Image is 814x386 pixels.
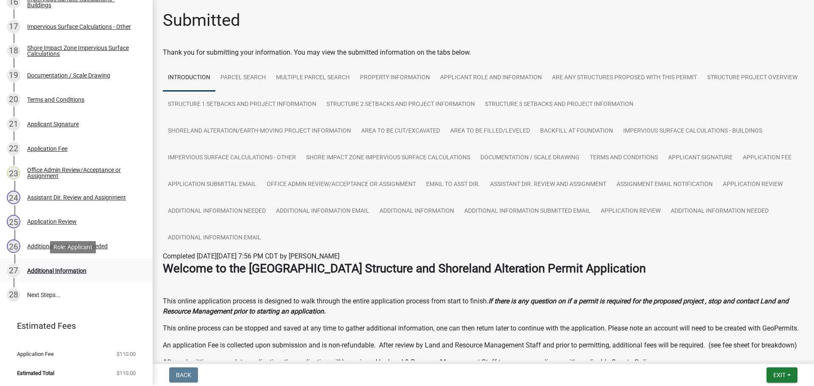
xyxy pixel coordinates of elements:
a: Additional Information Needed [666,198,774,225]
a: Documentation / Scale Drawing [475,144,585,172]
div: Impervious Surface Calculations - Other [27,24,131,30]
a: Area to be Cut/Excavated [356,118,445,145]
div: 25 [7,215,20,228]
a: Parcel search [215,64,271,92]
a: Property Information [355,64,435,92]
a: Application Fee [738,144,797,172]
div: 20 [7,93,20,106]
div: 28 [7,288,20,302]
a: Additional Information [374,198,459,225]
a: Estimated Fees [7,317,139,334]
p: This online application process is designed to walk through the entire application process from s... [163,296,804,317]
a: Application Submittal Email [163,171,262,198]
span: Application Fee [17,351,54,357]
strong: Welcome to the [GEOGRAPHIC_DATA] Structure and Shoreland Alteration Permit Application [163,261,646,275]
span: $110.00 [117,370,136,376]
div: 18 [7,44,20,58]
a: Backfill at foundation [535,118,618,145]
button: Back [169,367,198,383]
div: Shore Impact Zone Impervious Surface Calculations [27,45,139,57]
a: Structure 1 Setbacks and project information [163,91,321,118]
div: 23 [7,166,20,180]
a: Structure 3 Setbacks and project information [480,91,638,118]
a: Assistant Dir. Review and Assignment [485,171,611,198]
div: Terms and Conditions [27,97,84,103]
div: Applicant Signature [27,121,79,127]
p: An application Fee is collected upon submission and is non-refundable. After review by Land and R... [163,340,804,350]
button: Exit [767,367,797,383]
strong: If there is any question on if a permit is required for the proposed project , stop and contact L... [163,297,789,315]
a: Office Admin Review/Acceptance or Assignment [262,171,421,198]
span: Exit [773,372,786,378]
a: Applicant Signature [663,144,738,172]
p: After submitting a complete application, the application will be reviewed by Land & Resource Mana... [163,357,804,367]
div: Application Fee [27,146,67,152]
div: 17 [7,20,20,33]
div: 26 [7,239,20,253]
p: This online process can be stopped and saved at any time to gather additional information, one ca... [163,323,804,333]
a: Structure 2 Setbacks and project information [321,91,480,118]
div: 19 [7,69,20,82]
div: 22 [7,142,20,156]
span: Completed [DATE][DATE] 7:56 PM CDT by [PERSON_NAME] [163,252,340,260]
div: Documentation / Scale Drawing [27,72,110,78]
a: Shore Impact Zone Impervious Surface Calculations [301,144,475,172]
div: Role: Applicant [50,241,96,253]
a: Structure Project Overview [702,64,803,92]
a: Additional Information Submitted Email [459,198,596,225]
a: Area to be Filled/Leveled [445,118,535,145]
div: Thank you for submitting your information. You may view the submitted information on the tabs below. [163,47,804,58]
a: Application Review [596,198,666,225]
a: Additional Information Needed [163,198,271,225]
div: 27 [7,264,20,278]
div: Office Admin Review/Acceptance or Assignment [27,167,139,179]
div: Assistant Dir. Review and Assignment [27,194,126,200]
div: 21 [7,117,20,131]
a: Are any Structures Proposed with this Permit [547,64,702,92]
span: Estimated Total [17,370,54,376]
div: Additional Information [27,268,86,274]
div: Additional Information Needed [27,243,108,249]
h1: Submitted [163,10,240,31]
a: Additional Information Email [163,225,266,252]
span: $110.00 [117,351,136,357]
a: Additional Information Email [271,198,374,225]
a: Multiple Parcel Search [271,64,355,92]
a: Email to Asst Dir. [421,171,485,198]
a: Application Review [718,171,788,198]
a: Applicant Role and Information [435,64,547,92]
a: Shoreland Alteration/Earth-Moving Project Information [163,118,356,145]
a: Impervious Surface Calculations - Other [163,144,301,172]
a: Introduction [163,64,215,92]
div: 24 [7,191,20,204]
span: Back [176,372,191,378]
a: Assignment Email Notification [611,171,718,198]
a: Impervious Surface Calculations - Buildings [618,118,767,145]
a: Terms and Conditions [585,144,663,172]
div: Application Review [27,219,77,225]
